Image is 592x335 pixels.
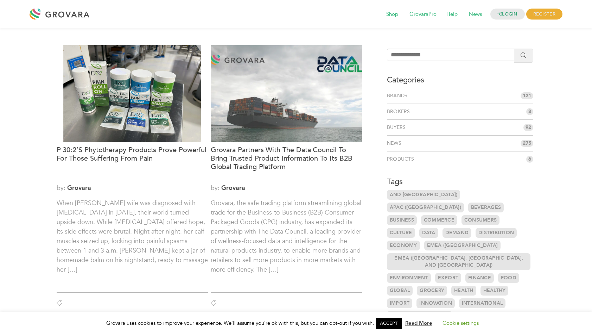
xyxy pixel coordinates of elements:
a: Healthy [480,286,509,296]
a: Cookie settings [443,320,479,327]
a: Business [387,215,417,225]
a: Environment [387,273,431,283]
span: Grovara uses cookies to improve your experience. We'll assume you're ok with this, but you can op... [106,320,486,327]
a: Health [451,286,476,296]
a: Distribution [476,228,517,238]
a: Brands [387,92,410,99]
a: P 30:2’s Phytotherapy Products Prove Powerful for Those Suffering From Pain [57,146,208,180]
span: News [464,8,487,21]
a: Data [419,228,438,238]
a: Beverages [468,203,504,212]
a: Food [498,273,519,283]
a: EMEA ([GEOGRAPHIC_DATA], [GEOGRAPHIC_DATA], and [GEOGRAPHIC_DATA]) [387,253,531,270]
a: International [459,298,505,308]
span: 3 [526,108,533,115]
span: Help [441,8,463,21]
p: When [PERSON_NAME] wife was diagnosed with [MEDICAL_DATA] in [DATE], their world turned upside do... [57,198,208,284]
a: Finance [465,273,494,283]
a: Consumers [461,215,499,225]
span: by: [57,183,208,193]
span: GrovaraPro [405,8,441,21]
a: Demand [443,228,472,238]
a: Help [441,11,463,18]
a: News [464,11,487,18]
a: Innovation [416,298,455,308]
a: and [GEOGRAPHIC_DATA]) [387,190,460,200]
a: Culture [387,228,415,238]
p: Grovara, the safe trading platform streamlining global trade for the Business-to-Business (B2B) C... [211,198,362,284]
a: Import [387,298,413,308]
a: Economy [387,241,420,250]
a: News [387,140,404,147]
a: ACCEPT [376,318,402,329]
a: Brokers [387,108,413,115]
a: Grovara [67,184,91,192]
span: REGISTER [526,9,562,20]
a: APAC ([GEOGRAPHIC_DATA]) [387,203,464,212]
span: 275 [521,140,533,147]
a: Commerce [421,215,457,225]
a: Buyers [387,124,409,131]
span: 6 [526,156,533,163]
a: Grocery [417,286,447,296]
a: EMEA ([GEOGRAPHIC_DATA] [424,241,501,250]
span: by: [211,183,362,193]
a: Shop [381,11,403,18]
h3: Categories [387,75,534,85]
a: LOGIN [490,9,525,20]
a: Global [387,286,413,296]
span: 92 [523,124,533,131]
h3: Tags [387,176,534,187]
a: Grovara [221,184,245,192]
span: Shop [381,8,403,21]
a: Export [435,273,461,283]
a: International Trade [387,311,452,321]
a: Read More [405,320,432,327]
a: Products [387,156,417,163]
span: 121 [521,92,533,99]
a: Grovara Partners With The Data Council To Bring Trusted Product Information To Its B2B Global Tra... [211,146,362,180]
a: GrovaraPro [405,11,441,18]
